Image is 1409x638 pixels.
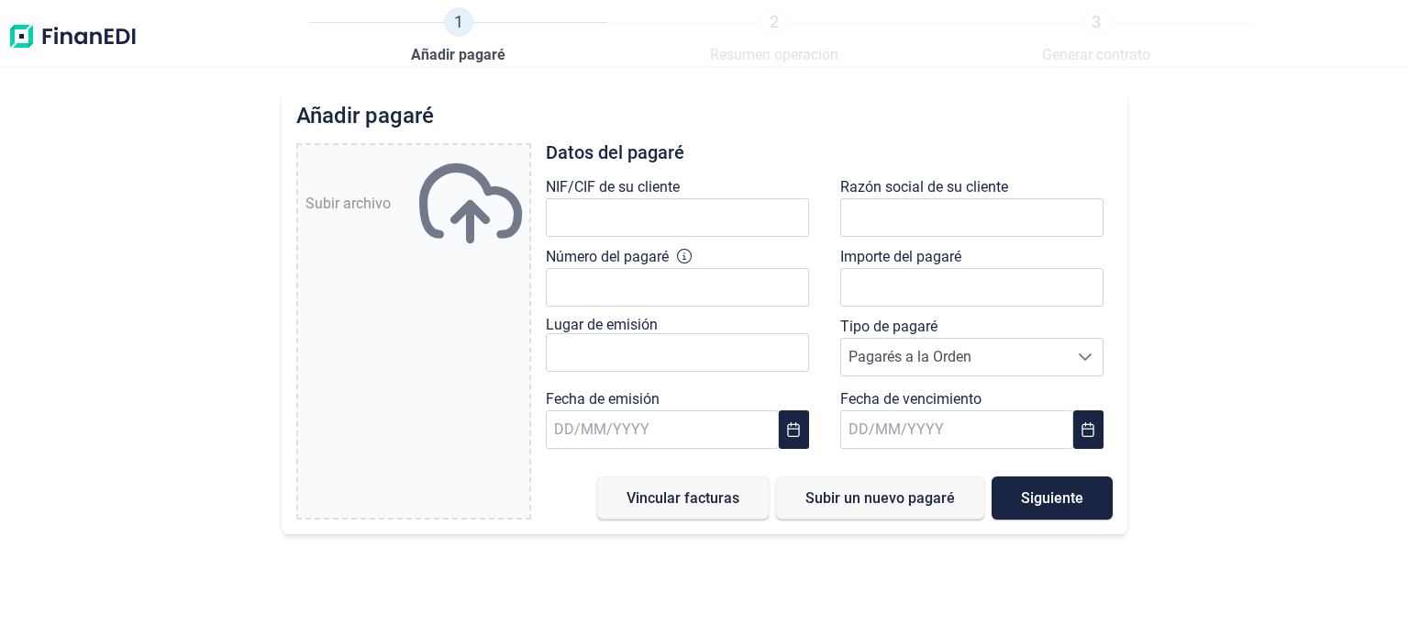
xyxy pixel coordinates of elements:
[546,410,779,449] input: DD/MM/YYYY
[779,410,809,449] button: Choose Date
[992,476,1113,520] button: Siguiente
[1073,410,1104,449] button: Choose Date
[841,339,1068,375] span: Pagarés a la Orden
[1021,491,1083,505] span: Siguiente
[840,410,1073,449] input: DD/MM/YYYY
[546,316,658,333] label: Lugar de emisión
[776,476,984,520] button: Subir un nuevo pagaré
[840,316,937,338] label: Tipo de pagaré
[7,7,138,66] img: Logo de aplicación
[546,176,680,198] label: NIF/CIF de su cliente
[546,246,669,268] label: Número del pagaré
[411,7,505,66] a: 1Añadir pagaré
[805,491,955,505] span: Subir un nuevo pagaré
[840,176,1008,198] label: Razón social de su cliente
[840,246,961,268] label: Importe del pagaré
[296,103,1113,129] h2: Añadir pagaré
[627,491,739,505] span: Vincular facturas
[840,388,982,410] label: Fecha de vencimiento
[546,143,1113,162] h3: Datos del pagaré
[597,476,769,520] button: Vincular facturas
[444,7,473,37] span: 1
[546,388,660,410] label: Fecha de emisión
[411,44,505,66] span: Añadir pagaré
